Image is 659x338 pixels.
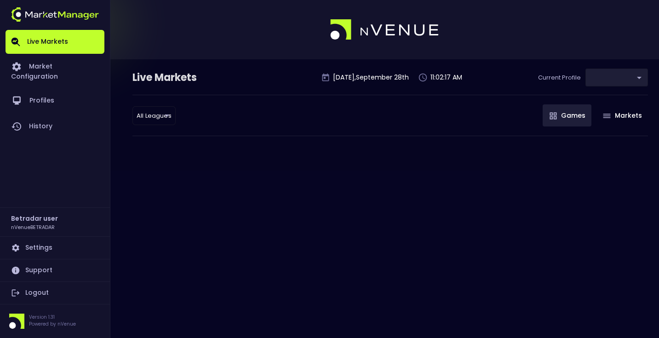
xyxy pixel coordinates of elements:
h2: Betradar user [11,213,58,223]
a: Profiles [6,88,104,114]
div: Live Markets [132,70,245,85]
img: gameIcon [603,114,611,118]
a: History [6,114,104,139]
p: 11:02:17 AM [430,73,462,82]
a: Logout [6,282,104,304]
a: Market Configuration [6,54,104,88]
div: Version 1.31Powered by nVenue [6,314,104,329]
a: Live Markets [6,30,104,54]
p: Version 1.31 [29,314,76,321]
img: logo [330,19,440,40]
a: Settings [6,237,104,259]
p: Current Profile [538,73,581,82]
a: Support [6,259,104,281]
p: Powered by nVenue [29,321,76,327]
div: ​ [585,69,648,86]
button: Markets [596,104,648,126]
p: [DATE] , September 28 th [333,73,409,82]
img: logo [11,7,99,22]
h3: nVenueBETRADAR [11,223,55,230]
div: ​ [132,106,176,125]
button: Games [543,104,591,126]
img: gameIcon [550,112,557,120]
